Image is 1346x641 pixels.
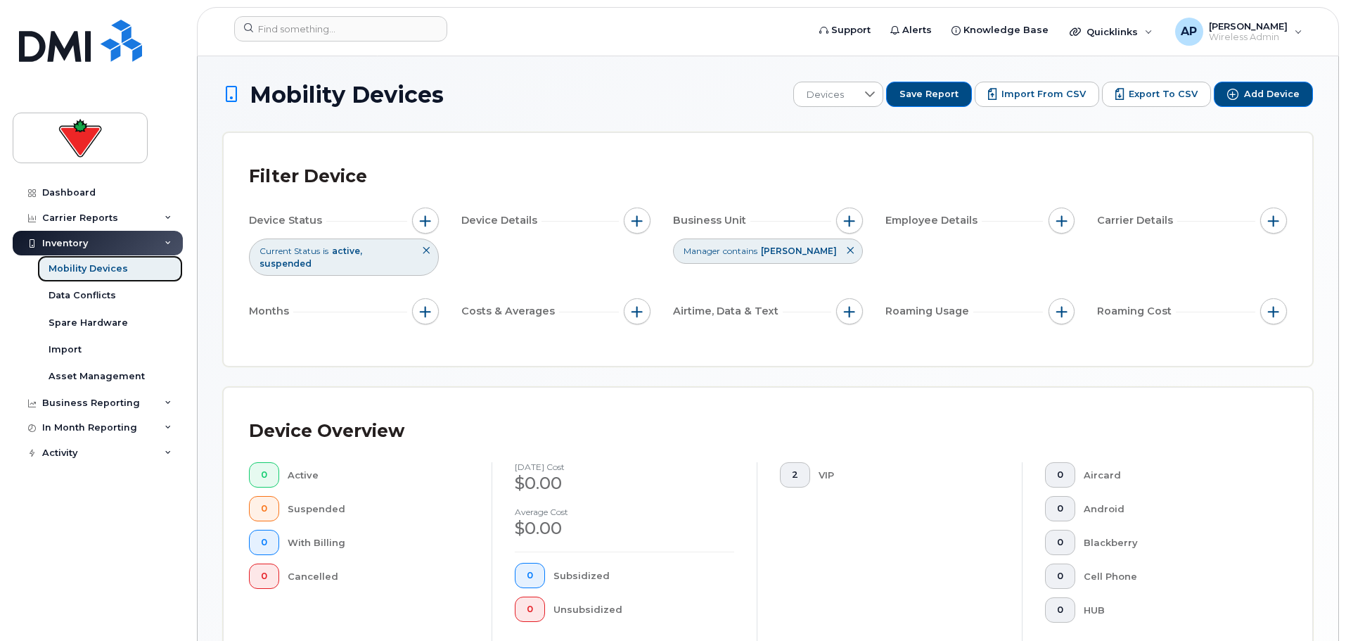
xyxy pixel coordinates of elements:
[1084,496,1265,521] div: Android
[1102,82,1211,107] button: Export to CSV
[1097,304,1176,319] span: Roaming Cost
[249,462,279,488] button: 0
[1084,564,1265,589] div: Cell Phone
[1214,82,1313,107] button: Add Device
[819,462,1000,488] div: VIP
[1084,462,1265,488] div: Aircard
[332,246,362,256] span: active
[261,537,267,548] span: 0
[1057,469,1063,481] span: 0
[527,570,533,581] span: 0
[1045,530,1075,555] button: 0
[886,82,972,107] button: Save Report
[780,462,810,488] button: 2
[249,496,279,521] button: 0
[288,564,470,589] div: Cancelled
[885,304,973,319] span: Roaming Usage
[673,304,783,319] span: Airtime, Data & Text
[792,469,798,481] span: 2
[288,462,470,488] div: Active
[1057,503,1063,514] span: 0
[261,503,267,514] span: 0
[1084,530,1265,555] div: Blackberry
[794,82,857,108] span: Devices
[249,158,367,195] div: Filter Device
[1097,213,1177,228] span: Carrier Details
[515,471,734,495] div: $0.00
[249,530,279,555] button: 0
[515,563,545,588] button: 0
[885,213,982,228] span: Employee Details
[1045,597,1075,623] button: 0
[527,604,533,615] span: 0
[249,304,293,319] span: Months
[515,597,545,622] button: 0
[323,245,328,257] span: is
[1045,462,1075,488] button: 0
[1045,564,1075,589] button: 0
[249,413,404,450] div: Device Overview
[553,563,735,588] div: Subsidized
[249,213,326,228] span: Device Status
[553,597,735,622] div: Unsubsidized
[1244,88,1300,101] span: Add Device
[461,304,559,319] span: Costs & Averages
[1057,571,1063,582] span: 0
[515,507,734,516] h4: Average cost
[250,82,444,107] span: Mobility Devices
[684,245,720,257] span: Manager
[515,516,734,540] div: $0.00
[975,82,1099,107] button: Import from CSV
[461,213,541,228] span: Device Details
[1084,597,1265,623] div: HUB
[515,462,734,471] h4: [DATE] cost
[249,564,279,589] button: 0
[899,88,959,101] span: Save Report
[261,571,267,582] span: 0
[259,245,320,257] span: Current Status
[261,469,267,481] span: 0
[1129,88,1198,101] span: Export to CSV
[288,530,470,555] div: With Billing
[259,258,312,269] span: suspended
[1001,88,1086,101] span: Import from CSV
[1057,537,1063,548] span: 0
[723,245,757,257] span: contains
[1057,604,1063,616] span: 0
[761,246,837,256] span: [PERSON_NAME]
[288,496,470,521] div: Suspended
[673,213,750,228] span: Business Unit
[1045,496,1075,521] button: 0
